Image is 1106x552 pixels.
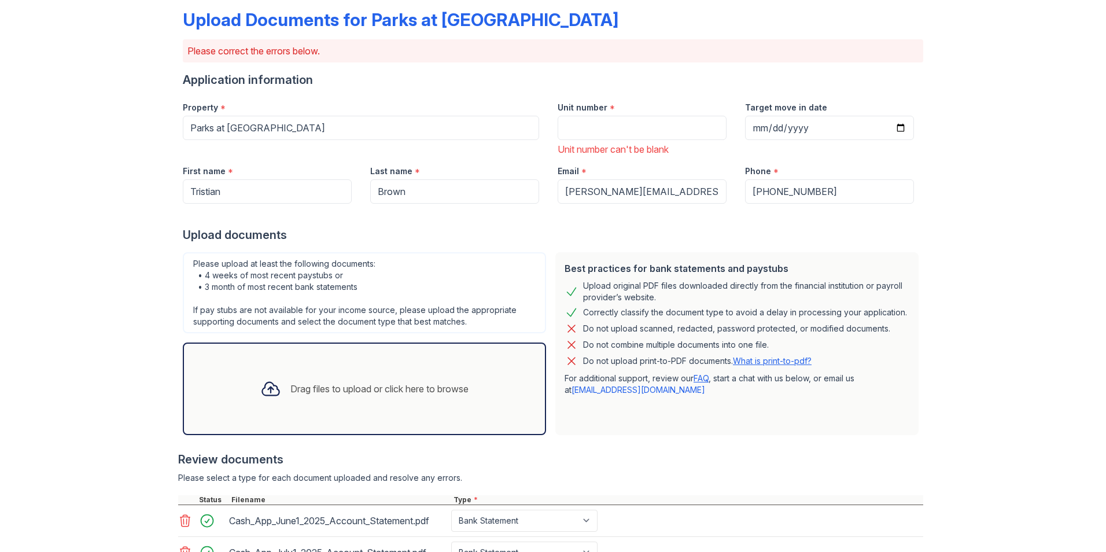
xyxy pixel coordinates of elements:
[733,356,812,366] a: What is print-to-pdf?
[183,165,226,177] label: First name
[745,102,827,113] label: Target move in date
[183,252,546,333] div: Please upload at least the following documents: • 4 weeks of most recent paystubs or • 3 month of...
[183,102,218,113] label: Property
[583,322,890,336] div: Do not upload scanned, redacted, password protected, or modified documents.
[565,262,909,275] div: Best practices for bank statements and paystubs
[197,495,229,505] div: Status
[370,165,412,177] label: Last name
[583,338,769,352] div: Do not combine multiple documents into one file.
[583,355,812,367] p: Do not upload print-to-PDF documents.
[451,495,923,505] div: Type
[558,165,579,177] label: Email
[290,382,469,396] div: Drag files to upload or click here to browse
[558,102,607,113] label: Unit number
[694,373,709,383] a: FAQ
[229,495,451,505] div: Filename
[565,373,909,396] p: For additional support, review our , start a chat with us below, or email us at
[183,72,923,88] div: Application information
[183,227,923,243] div: Upload documents
[178,472,923,484] div: Please select a type for each document uploaded and resolve any errors.
[178,451,923,468] div: Review documents
[583,306,907,319] div: Correctly classify the document type to avoid a delay in processing your application.
[572,385,705,395] a: [EMAIL_ADDRESS][DOMAIN_NAME]
[183,9,618,30] div: Upload Documents for Parks at [GEOGRAPHIC_DATA]
[558,142,727,156] div: Unit number can't be blank
[187,44,919,58] p: Please correct the errors below.
[745,165,771,177] label: Phone
[583,280,909,303] div: Upload original PDF files downloaded directly from the financial institution or payroll provider’...
[229,511,447,530] div: Cash_App_June1_2025_Account_Statement.pdf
